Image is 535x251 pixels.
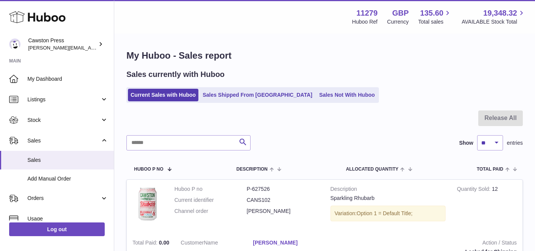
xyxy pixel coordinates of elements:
dt: Name [181,239,253,248]
div: Huboo Ref [352,18,378,26]
span: Listings [27,96,100,103]
a: Sales Not With Huboo [316,89,377,101]
h1: My Huboo - Sales report [126,50,523,62]
span: entries [507,139,523,147]
a: Current Sales with Huboo [128,89,198,101]
a: Log out [9,222,105,236]
strong: 11279 [356,8,378,18]
span: Description [236,167,268,172]
label: Show [459,139,473,147]
strong: Quantity Sold [457,186,492,194]
strong: Description [331,185,446,195]
span: Huboo P no [134,167,163,172]
span: 0.00 [159,240,169,246]
span: Customer [181,240,204,246]
span: ALLOCATED Quantity [346,167,398,172]
dd: [PERSON_NAME] [247,208,319,215]
strong: Total Paid [133,240,159,248]
dt: Huboo P no [174,185,247,193]
div: Variation: [331,206,446,221]
img: 112791717167690.png [133,185,163,226]
span: Total paid [477,167,503,172]
h2: Sales currently with Huboo [126,69,225,80]
span: My Dashboard [27,75,108,83]
span: Add Manual Order [27,175,108,182]
span: Orders [27,195,100,202]
dt: Current identifier [174,197,247,204]
a: Sales Shipped From [GEOGRAPHIC_DATA] [200,89,315,101]
strong: Action / Status [337,239,517,248]
td: 12 [451,180,522,234]
img: thomas.carson@cawstonpress.com [9,38,21,50]
div: Currency [387,18,409,26]
a: 19,348.32 AVAILABLE Stock Total [462,8,526,26]
span: Option 1 = Default Title; [357,210,413,216]
span: [PERSON_NAME][EMAIL_ADDRESS][PERSON_NAME][DOMAIN_NAME] [28,45,193,51]
dd: CANS102 [247,197,319,204]
dd: P-627526 [247,185,319,193]
div: Sparkling Rhubarb [331,195,446,202]
dt: Channel order [174,208,247,215]
span: Sales [27,137,100,144]
span: 19,348.32 [483,8,517,18]
a: 135.60 Total sales [418,8,452,26]
span: Sales [27,157,108,164]
a: [PERSON_NAME] [253,239,325,246]
strong: GBP [392,8,409,18]
span: AVAILABLE Stock Total [462,18,526,26]
span: Usage [27,215,108,222]
span: Stock [27,117,100,124]
div: Cawston Press [28,37,97,51]
span: Total sales [418,18,452,26]
span: 135.60 [420,8,443,18]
